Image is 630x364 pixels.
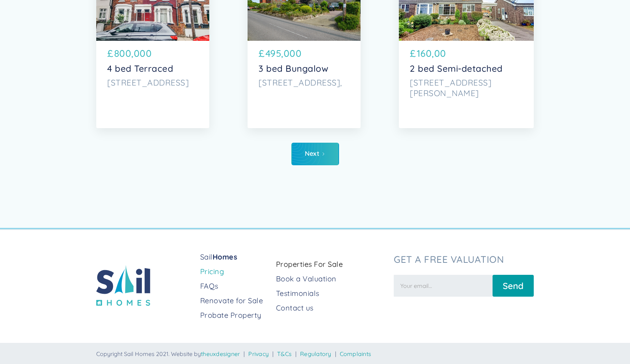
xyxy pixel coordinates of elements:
[107,78,198,88] p: [STREET_ADDRESS]
[200,266,270,277] a: Pricing
[265,46,302,60] p: 495,000
[258,46,265,60] p: £
[394,271,534,297] form: Newsletter Form
[493,275,534,297] input: Send
[276,303,388,313] a: Contact us
[213,252,238,261] strong: Homes
[305,150,320,157] div: Next
[258,63,350,74] p: 3 bed Bungalow
[277,350,292,357] a: T&Cs
[258,78,350,88] p: [STREET_ADDRESS],
[96,265,150,306] img: sail home logo colored
[107,63,198,74] p: 4 bed Terraced
[340,350,372,357] a: Complaints
[201,350,240,357] a: theuxdesigner
[276,288,388,298] a: Testimonials
[394,254,534,265] h3: Get a free valuation
[200,252,270,262] a: SailHomes
[410,46,416,60] p: £
[248,350,269,357] a: Privacy
[291,143,339,165] a: Next Page
[114,46,152,60] p: 800,000
[410,63,523,74] p: 2 bed Semi-detached
[200,281,270,291] a: FAQs
[200,310,270,320] a: Probate Property
[107,46,113,60] p: £
[200,296,270,306] a: Renovate for Sale
[394,275,493,297] input: Your email...
[276,259,388,269] a: Properties For Sale
[300,350,331,357] a: Regulatory
[417,46,446,60] p: 160,00
[276,274,388,284] a: Book a Valuation
[96,143,534,165] div: List
[96,350,534,357] div: Copyright Sail Homes 2021. Website by | | | |
[410,78,523,99] p: [STREET_ADDRESS][PERSON_NAME]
